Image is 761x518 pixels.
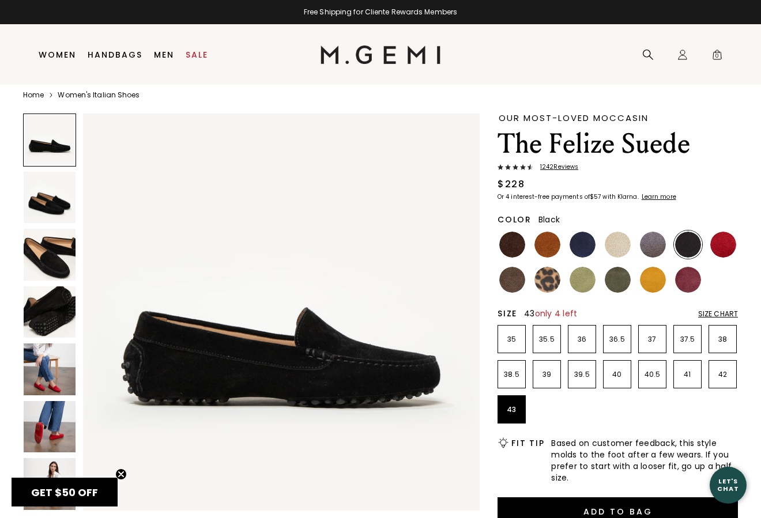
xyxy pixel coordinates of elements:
img: Burgundy [675,267,701,293]
p: 36 [568,335,596,344]
img: Chocolate [499,232,525,258]
img: The Felize Suede [24,172,76,224]
span: 43 [524,308,577,319]
img: Gray [640,232,666,258]
p: 37 [639,335,666,344]
p: 35.5 [533,335,560,344]
p: 42 [709,370,736,379]
a: Learn more [641,194,676,201]
img: The Felize Suede [83,114,480,511]
p: 40 [604,370,631,379]
klarna-placement-style-body: Or 4 interest-free payments of [498,192,590,201]
h2: Color [498,215,532,224]
img: M.Gemi [321,46,441,64]
img: Midnight Blue [570,232,596,258]
p: 35 [498,335,525,344]
img: Pistachio [570,267,596,293]
span: Black [538,214,560,225]
h1: The Felize Suede [498,128,738,160]
img: Sunset Red [710,232,736,258]
span: 0 [711,51,723,63]
button: Close teaser [115,468,127,480]
klarna-placement-style-amount: $57 [590,192,601,201]
p: 37.5 [674,335,701,344]
img: The Felize Suede [24,458,76,510]
img: Black [675,232,701,258]
div: $228 [498,177,525,191]
p: 36.5 [604,335,631,344]
p: 38 [709,335,736,344]
p: 39.5 [568,370,596,379]
img: The Felize Suede [24,229,76,281]
img: Saddle [534,232,560,258]
a: Handbags [88,50,142,59]
div: Let's Chat [710,478,747,492]
span: only 4 left [535,308,578,319]
img: Latte [605,232,631,258]
span: 1242 Review s [533,164,578,171]
div: Our Most-Loved Moccasin [499,114,738,122]
img: Sunflower [640,267,666,293]
h2: Size [498,309,517,318]
div: Size Chart [698,309,738,319]
div: GET $50 OFFClose teaser [12,478,118,506]
span: GET $50 OFF [31,485,98,500]
img: Olive [605,267,631,293]
a: Men [154,50,174,59]
span: Based on customer feedback, this style molds to the foot after a few wears. If you prefer to star... [551,437,738,483]
p: 43 [498,405,525,414]
klarna-placement-style-body: with Klarna [602,192,640,201]
img: The Felize Suede [24,286,76,338]
p: 40.5 [639,370,666,379]
img: Leopard Print [534,267,560,293]
klarna-placement-style-cta: Learn more [642,192,676,201]
a: Women's Italian Shoes [58,90,140,100]
a: 1242Reviews [498,164,738,173]
img: The Felize Suede [24,343,76,395]
a: Home [23,90,44,100]
p: 38.5 [498,370,525,379]
a: Women [39,50,76,59]
h2: Fit Tip [511,438,544,448]
p: 41 [674,370,701,379]
a: Sale [186,50,208,59]
img: The Felize Suede [24,401,76,453]
p: 39 [533,370,560,379]
img: Mushroom [499,267,525,293]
